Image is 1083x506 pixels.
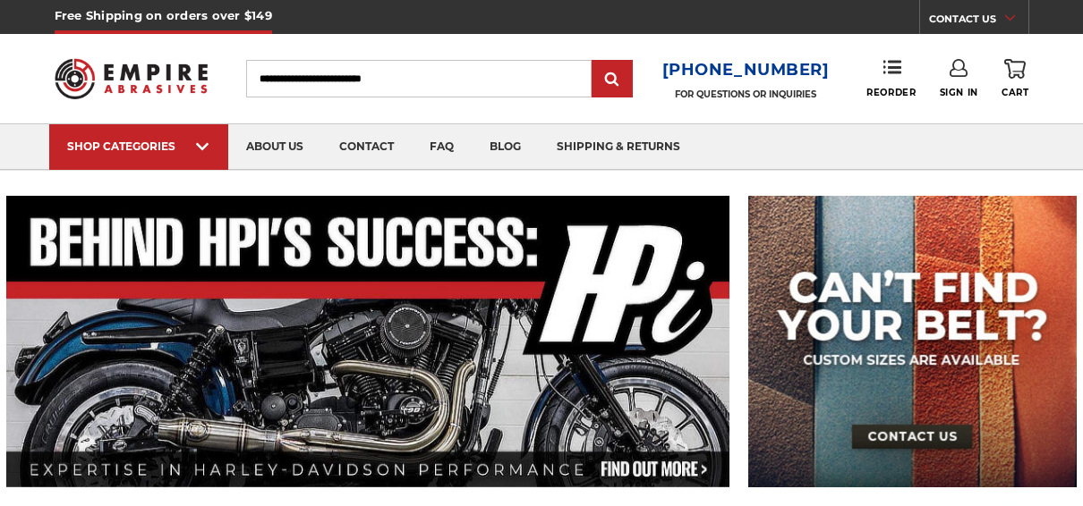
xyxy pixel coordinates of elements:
[412,124,472,170] a: faq
[67,139,210,153] div: SHOP CATEGORIES
[472,124,539,170] a: blog
[6,196,730,487] img: Banner for an interview featuring Horsepower Inc who makes Harley performance upgrades featured o...
[1002,87,1028,98] span: Cart
[940,87,978,98] span: Sign In
[662,57,830,83] a: [PHONE_NUMBER]
[55,48,208,108] img: Empire Abrasives
[1002,59,1028,98] a: Cart
[748,196,1077,487] img: promo banner for custom belts.
[594,62,630,97] input: Submit
[662,89,830,100] p: FOR QUESTIONS OR INQUIRIES
[539,124,698,170] a: shipping & returns
[929,9,1028,34] a: CONTACT US
[866,59,916,97] a: Reorder
[228,124,321,170] a: about us
[866,87,916,98] span: Reorder
[321,124,412,170] a: contact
